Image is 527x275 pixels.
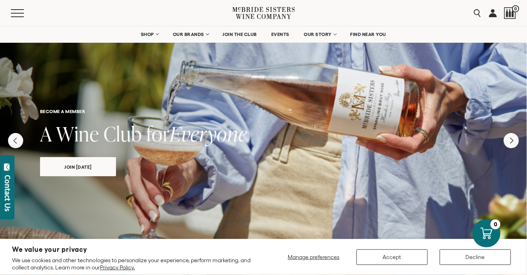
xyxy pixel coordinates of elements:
button: Decline [440,249,511,265]
span: EVENTS [271,32,289,37]
a: JOIN THE CLUB [218,26,262,42]
div: Contact Us [4,175,12,211]
span: 0 [512,5,519,12]
h6: become a member [40,109,487,114]
span: SHOP [141,32,154,37]
p: We use cookies and other technologies to personalize your experience, perform marketing, and coll... [12,257,258,271]
a: EVENTS [266,26,295,42]
span: join [DATE] [50,162,106,171]
span: OUR STORY [304,32,332,37]
button: Previous [8,133,23,148]
a: FIND NEAR YOU [345,26,392,42]
a: OUR STORY [299,26,341,42]
button: Manage preferences [283,249,345,265]
a: Privacy Policy. [100,264,135,271]
a: OUR BRANDS [168,26,214,42]
button: Mobile Menu Trigger [11,9,40,17]
span: Everyone [170,120,247,147]
span: JOIN THE CLUB [223,32,257,37]
a: SHOP [136,26,164,42]
div: 0 [491,219,501,229]
span: OUR BRANDS [173,32,204,37]
button: Accept [357,249,428,265]
span: Manage preferences [288,254,339,260]
a: join [DATE] [40,157,116,176]
button: Next [504,133,519,148]
span: FIND NEAR YOU [351,32,387,37]
h2: We value your privacy [12,246,258,253]
span: A Wine Club for [40,120,170,147]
